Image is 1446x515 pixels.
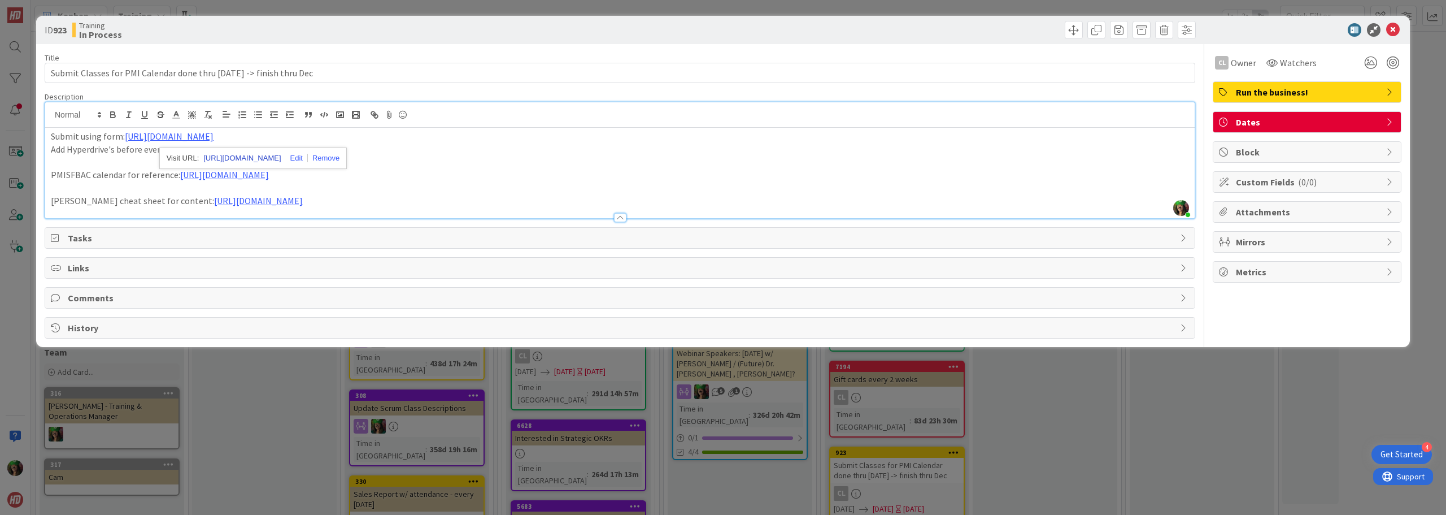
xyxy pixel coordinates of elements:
b: In Process [79,30,122,39]
span: Support [24,2,51,15]
span: Metrics [1236,265,1380,279]
span: ID [45,23,67,37]
b: 923 [53,24,67,36]
span: Links [68,261,1174,275]
span: Dates [1236,115,1380,129]
div: Get Started [1380,449,1423,460]
span: Description [45,92,84,102]
span: Custom Fields [1236,175,1380,189]
p: Submit using form: [51,130,1189,143]
span: Training [79,21,122,30]
label: Title [45,53,59,63]
span: Run the business! [1236,85,1380,99]
p: PMISFBAC calendar for reference: [51,168,1189,181]
a: [URL][DOMAIN_NAME] [125,131,214,142]
span: Block [1236,145,1380,159]
span: Mirrors [1236,235,1380,249]
div: Open Get Started checklist, remaining modules: 4 [1371,445,1432,464]
div: 4 [1422,442,1432,452]
span: History [68,321,1174,335]
a: [URL][DOMAIN_NAME] [203,151,281,166]
span: Watchers [1280,56,1317,70]
img: zMbp8UmSkcuFrGHA6WMwLokxENeDinhm.jpg [1173,200,1189,216]
p: [PERSON_NAME] cheat sheet for content: [51,194,1189,207]
a: [URL][DOMAIN_NAME] [214,195,303,206]
input: type card name here... [45,63,1195,83]
span: Comments [68,291,1174,305]
span: ( 0/0 ) [1298,176,1317,188]
span: Owner [1231,56,1256,70]
div: CL [1215,56,1229,70]
a: [URL][DOMAIN_NAME] [180,169,269,180]
span: Tasks [68,231,1174,245]
span: Attachments [1236,205,1380,219]
p: Add Hyperdrive's before every course name [51,143,1189,156]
